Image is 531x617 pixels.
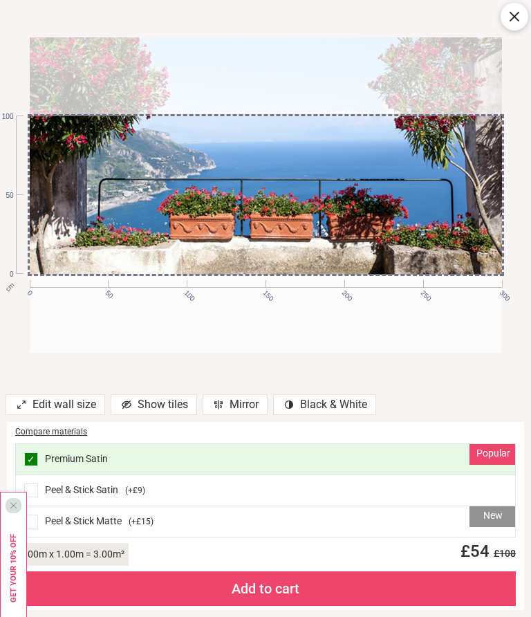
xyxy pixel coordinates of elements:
span: 300 [497,288,505,296]
div: Peel & Stick Satin [16,475,515,506]
span: £ 108 [490,548,516,559]
span: £ 54 [452,542,516,561]
span: 50 [103,288,111,296]
div: Black & White [273,394,376,415]
div: Popular [469,444,515,465]
span: 250 [418,288,426,296]
span: 150 [261,288,268,296]
span: 100 [182,288,189,296]
div: Compare materials [15,426,516,438]
span: ( +£15 ) [129,516,153,528]
div: Premium Satin [16,444,515,475]
div: Add to cart [15,571,516,606]
div: Mirror [203,394,268,415]
div: Show tiles [111,394,197,415]
span: 200 [339,288,347,296]
span: cm [3,281,15,293]
div: New [469,506,515,527]
div: Peel & Stick Matte [16,506,515,537]
span: 0 [25,288,32,296]
div: Edit wall size [6,394,105,415]
span: ✓ [27,454,35,464]
div: 3.00 m x 1.00 m = 3.00 m² [15,543,129,566]
span: ( +£9 ) [125,485,145,497]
